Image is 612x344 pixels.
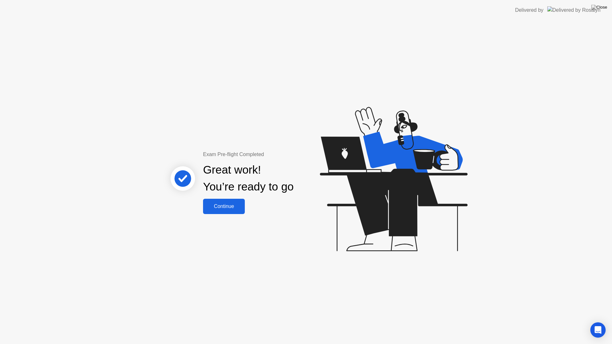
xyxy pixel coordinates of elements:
img: Close [591,5,607,10]
button: Continue [203,199,245,214]
img: Delivered by Rosalyn [547,6,601,14]
div: Delivered by [515,6,543,14]
div: Exam Pre-flight Completed [203,151,335,158]
div: Continue [205,204,243,209]
div: Open Intercom Messenger [590,322,606,338]
div: Great work! You’re ready to go [203,161,294,195]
